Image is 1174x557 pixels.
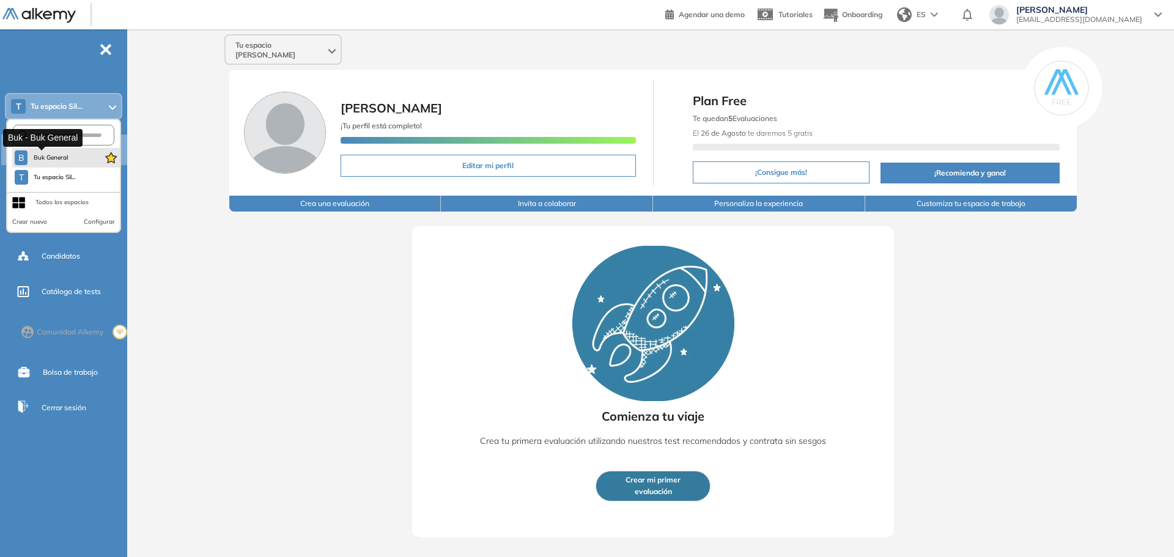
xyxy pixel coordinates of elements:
[880,163,1060,183] button: ¡Recomienda y gana!
[31,101,83,111] span: Tu espacio Sil...
[229,196,441,212] button: Crea una evaluación
[693,161,870,183] button: ¡Consigue más!
[693,92,1060,110] span: Plan Free
[84,217,115,227] button: Configurar
[602,407,704,426] span: Comienza tu viaje
[917,9,926,20] span: ES
[665,6,745,21] a: Agendar una demo
[693,128,813,138] span: El te daremos 5 gratis
[693,114,777,123] span: Te quedan Evaluaciones
[480,432,826,450] p: Crea tu primera evaluación utilizando nuestros test recomendados y contrata sin sesgos
[43,367,98,378] span: Bolsa de trabajo
[235,40,326,60] span: Tu espacio [PERSON_NAME]
[679,10,745,19] span: Agendar una demo
[1016,5,1142,15] span: [PERSON_NAME]
[865,196,1077,212] button: Customiza tu espacio de trabajo
[341,155,636,177] button: Editar mi perfil
[32,153,68,163] span: Buk General
[635,486,672,498] span: evaluación
[3,129,83,147] div: Buk - Buk General
[653,196,865,212] button: Personaliza la experiencia
[897,7,912,22] img: world
[572,246,734,401] img: Rocket
[778,10,813,19] span: Tutoriales
[341,100,442,116] span: [PERSON_NAME]
[728,114,733,123] b: 5
[19,172,24,182] span: T
[2,8,76,23] img: Logo
[18,153,24,163] span: B
[441,196,653,212] button: Invita a colaborar
[341,121,422,130] span: ¡Tu perfil está completo!
[244,92,326,174] img: Foto de perfil
[35,197,89,207] div: Todos los espacios
[16,101,21,111] span: T
[822,2,882,28] button: Onboarding
[42,286,101,297] span: Catálogo de tests
[931,12,938,17] img: arrow
[42,251,80,262] span: Candidatos
[42,402,86,413] span: Cerrar sesión
[842,10,882,19] span: Onboarding
[1016,15,1142,24] span: [EMAIL_ADDRESS][DOMAIN_NAME]
[12,217,47,227] button: Crear nuevo
[33,172,76,182] span: Tu espacio Sil...
[701,128,746,138] b: 26 de Agosto
[596,471,711,501] button: Crear mi primerevaluación
[626,474,681,486] span: Crear mi primer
